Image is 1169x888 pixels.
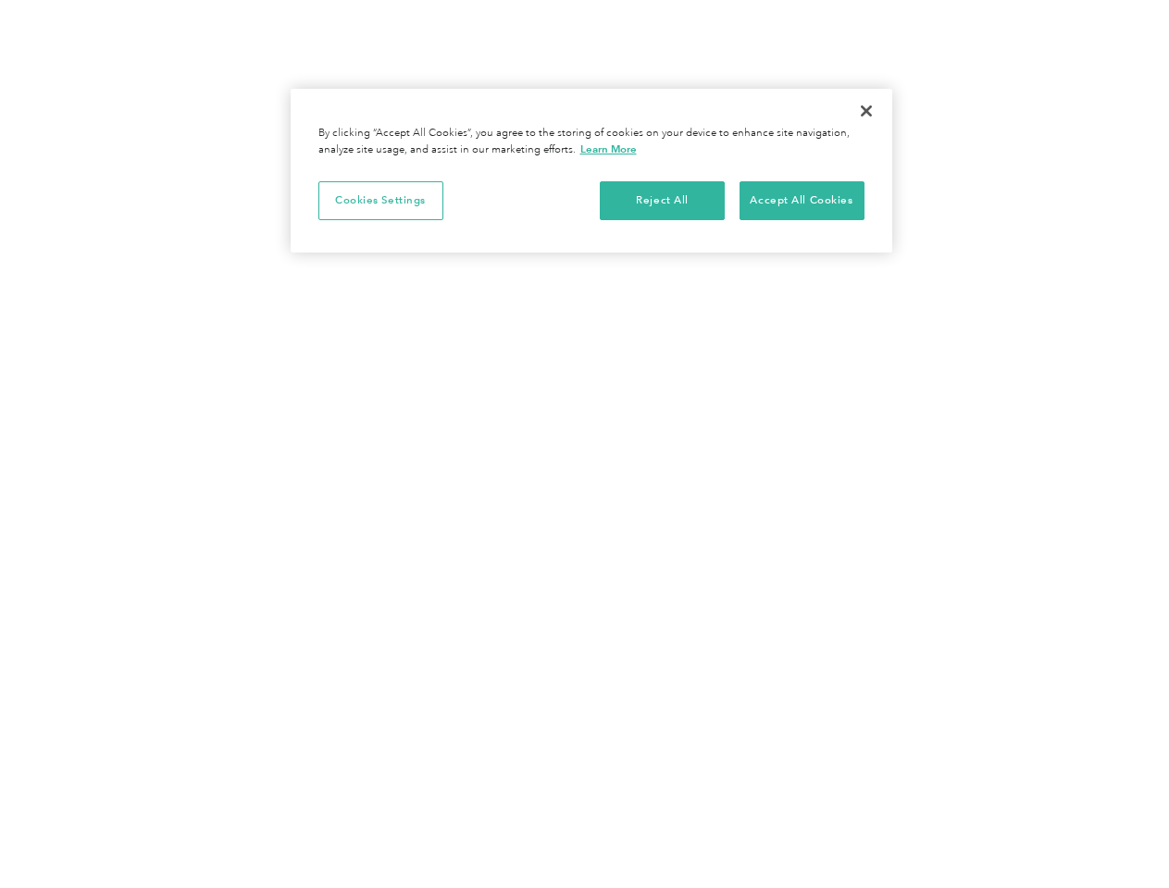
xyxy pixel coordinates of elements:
button: Accept All Cookies [740,181,864,220]
button: Reject All [600,181,725,220]
div: Cookie banner [291,89,892,253]
button: Close [846,91,887,131]
div: By clicking “Accept All Cookies”, you agree to the storing of cookies on your device to enhance s... [318,126,864,158]
button: Cookies Settings [318,181,443,220]
div: Privacy [291,89,892,253]
a: More information about your privacy, opens in a new tab [580,142,637,155]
